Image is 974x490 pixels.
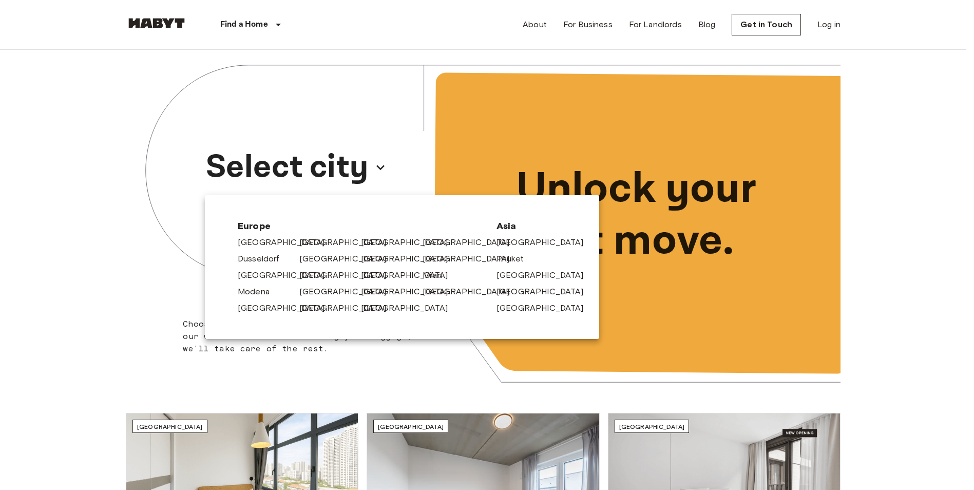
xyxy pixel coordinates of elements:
a: [GEOGRAPHIC_DATA] [361,286,459,298]
a: [GEOGRAPHIC_DATA] [496,286,594,298]
a: [GEOGRAPHIC_DATA] [423,253,520,265]
a: [GEOGRAPHIC_DATA] [361,269,459,281]
a: Modena [238,286,280,298]
span: Europe [238,220,480,232]
a: Dusseldorf [238,253,290,265]
a: [GEOGRAPHIC_DATA] [238,269,335,281]
a: [GEOGRAPHIC_DATA] [299,236,397,249]
a: [GEOGRAPHIC_DATA] [299,286,397,298]
a: [GEOGRAPHIC_DATA] [238,236,335,249]
a: [GEOGRAPHIC_DATA] [361,302,459,314]
a: [GEOGRAPHIC_DATA] [361,236,459,249]
a: Phuket [496,253,534,265]
a: [GEOGRAPHIC_DATA] [496,269,594,281]
a: [GEOGRAPHIC_DATA] [299,269,397,281]
a: [GEOGRAPHIC_DATA] [496,302,594,314]
a: [GEOGRAPHIC_DATA] [423,286,520,298]
a: [GEOGRAPHIC_DATA] [299,253,397,265]
span: Asia [496,220,566,232]
a: [GEOGRAPHIC_DATA] [238,302,335,314]
a: [GEOGRAPHIC_DATA] [423,236,520,249]
a: [GEOGRAPHIC_DATA] [361,253,459,265]
a: [GEOGRAPHIC_DATA] [496,236,594,249]
a: [GEOGRAPHIC_DATA] [299,302,397,314]
a: Milan [423,269,452,281]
